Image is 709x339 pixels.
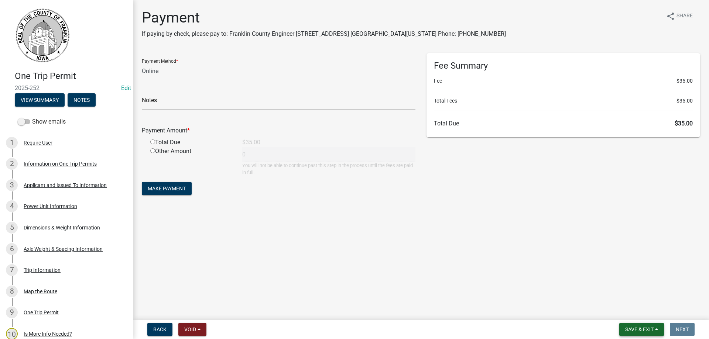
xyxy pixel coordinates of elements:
[24,310,59,315] div: One Trip Permit
[6,137,18,149] div: 1
[434,97,693,105] li: Total Fees
[24,140,52,145] div: Require User
[676,326,689,332] span: Next
[24,289,57,294] div: Map the Route
[619,323,664,336] button: Save & Exit
[6,243,18,255] div: 6
[670,323,695,336] button: Next
[68,97,96,103] wm-modal-confirm: Notes
[6,286,18,297] div: 8
[677,97,693,105] span: $35.00
[148,186,186,191] span: Make Payment
[121,84,131,91] wm-modal-confirm: Edit Application Number
[15,84,118,91] span: 2025-252
[68,93,96,107] button: Notes
[121,84,131,91] a: Edit
[136,126,421,135] div: Payment Amount
[666,12,675,21] i: share
[24,267,61,273] div: Trip Information
[6,158,18,170] div: 2
[178,323,206,336] button: Void
[434,60,693,71] h6: Fee Summary
[6,264,18,276] div: 7
[145,147,237,176] div: Other Amount
[6,200,18,212] div: 4
[15,8,70,63] img: Franklin County, Iowa
[675,120,693,127] span: $35.00
[184,326,196,332] span: Void
[24,161,97,166] div: Information on One Trip Permits
[434,77,693,85] li: Fee
[15,97,65,103] wm-modal-confirm: Summary
[15,71,127,82] h4: One Trip Permit
[24,331,72,336] div: Is More Info Needed?
[434,120,693,127] h6: Total Due
[660,9,699,23] button: shareShare
[677,12,693,21] span: Share
[24,204,77,209] div: Power Unit Information
[142,30,506,38] p: If paying by check, please pay to: Franklin County Engineer [STREET_ADDRESS] [GEOGRAPHIC_DATA][US...
[18,117,66,126] label: Show emails
[24,246,103,252] div: Axle Weight & Spacing Information
[677,77,693,85] span: $35.00
[142,9,506,27] h1: Payment
[15,93,65,107] button: View Summary
[145,138,237,147] div: Total Due
[147,323,172,336] button: Back
[153,326,167,332] span: Back
[24,183,107,188] div: Applicant and Issued To Information
[6,179,18,191] div: 3
[6,222,18,234] div: 5
[6,307,18,318] div: 9
[24,225,100,230] div: Dimensions & Weight Information
[142,182,192,195] button: Make Payment
[625,326,654,332] span: Save & Exit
